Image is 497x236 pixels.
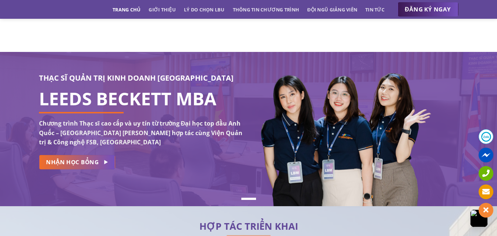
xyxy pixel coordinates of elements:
[39,223,458,230] h2: HỢP TÁC TRIỂN KHAI
[307,3,357,16] a: Đội ngũ giảng viên
[39,155,115,169] a: NHẬN HỌC BỔNG
[39,72,243,84] h3: THẠC SĨ QUẢN TRỊ KINH DOANH [GEOGRAPHIC_DATA]
[149,3,176,16] a: Giới thiệu
[405,5,451,14] span: ĐĂNG KÝ NGAY
[39,119,242,146] strong: Chương trình Thạc sĩ cao cấp và uy tín từ trường Đại học top đầu Anh Quốc – [GEOGRAPHIC_DATA] [PE...
[233,3,299,16] a: Thông tin chương trình
[113,3,141,16] a: Trang chủ
[241,198,256,200] li: Page dot 1
[184,3,225,16] a: Lý do chọn LBU
[39,94,243,103] h1: LEEDS BECKETT MBA
[365,3,384,16] a: Tin tức
[46,158,99,167] span: NHẬN HỌC BỔNG
[398,2,458,17] a: ĐĂNG KÝ NGAY
[227,235,271,236] img: line-lbu.jpg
